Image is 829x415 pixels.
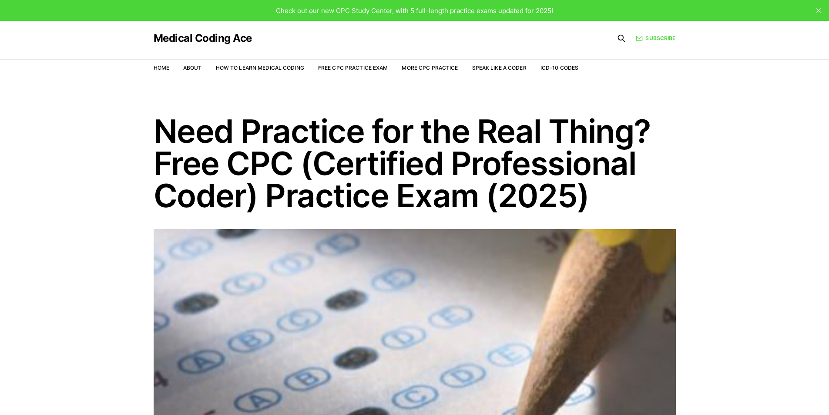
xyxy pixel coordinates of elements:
[636,34,675,42] a: Subscribe
[276,7,553,15] span: Check out our new CPC Study Center, with 5 full-length practice exams updated for 2025!
[540,64,578,71] a: ICD-10 Codes
[216,64,304,71] a: How to Learn Medical Coding
[472,64,527,71] a: Speak Like a Coder
[812,3,826,17] button: close
[154,33,252,44] a: Medical Coding Ace
[154,115,676,212] h1: Need Practice for the Real Thing? Free CPC (Certified Professional Coder) Practice Exam (2025)
[687,372,829,415] iframe: portal-trigger
[183,64,202,71] a: About
[402,64,458,71] a: More CPC Practice
[154,64,169,71] a: Home
[318,64,388,71] a: Free CPC Practice Exam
